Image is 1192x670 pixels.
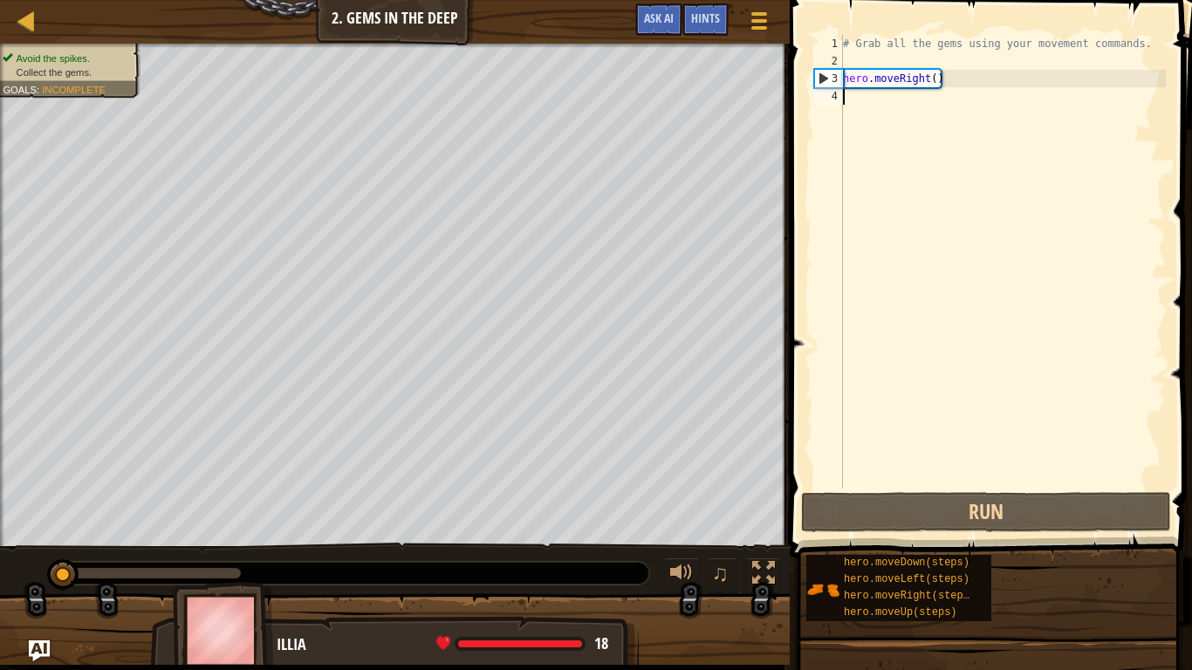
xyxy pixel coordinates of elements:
[3,65,130,79] li: Collect the gems.
[644,10,674,26] span: Ask AI
[801,492,1171,532] button: Run
[436,636,608,652] div: health: 18 / 18
[708,557,737,593] button: ♫
[806,573,839,606] img: portrait.png
[844,590,976,602] span: hero.moveRight(steps)
[664,557,699,593] button: Adjust volume
[17,66,92,78] span: Collect the gems.
[17,52,90,64] span: Avoid the spikes.
[844,606,957,619] span: hero.moveUp(steps)
[814,52,843,70] div: 2
[635,3,682,36] button: Ask AI
[29,640,50,661] button: Ask AI
[594,632,608,654] span: 18
[844,573,969,585] span: hero.moveLeft(steps)
[814,35,843,52] div: 1
[3,84,37,95] span: Goals
[277,633,621,656] div: Illia
[3,51,130,65] li: Avoid the spikes.
[737,3,781,44] button: Show game menu
[691,10,720,26] span: Hints
[37,84,42,95] span: :
[815,70,843,87] div: 3
[42,84,106,95] span: Incomplete
[746,557,781,593] button: Toggle fullscreen
[814,87,843,105] div: 4
[844,557,969,569] span: hero.moveDown(steps)
[711,560,729,586] span: ♫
